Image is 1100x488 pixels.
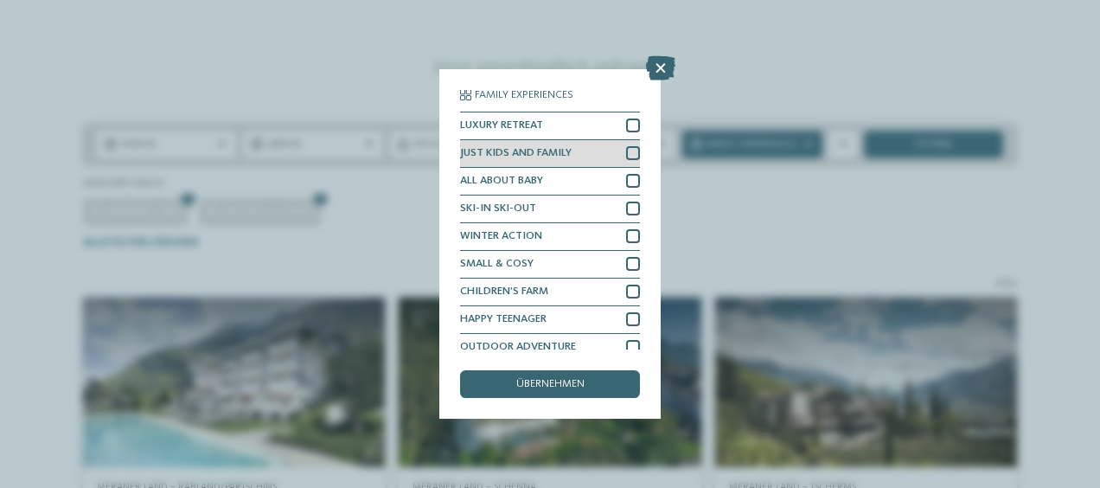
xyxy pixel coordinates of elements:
span: CHILDREN’S FARM [460,286,548,298]
span: übernehmen [516,379,585,390]
span: SMALL & COSY [460,259,534,270]
span: HAPPY TEENAGER [460,314,547,325]
span: LUXURY RETREAT [460,120,543,132]
span: Family Experiences [475,90,573,101]
span: SKI-IN SKI-OUT [460,203,536,215]
span: WINTER ACTION [460,231,542,242]
span: ALL ABOUT BABY [460,176,543,187]
span: JUST KIDS AND FAMILY [460,148,572,159]
span: OUTDOOR ADVENTURE [460,342,576,353]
